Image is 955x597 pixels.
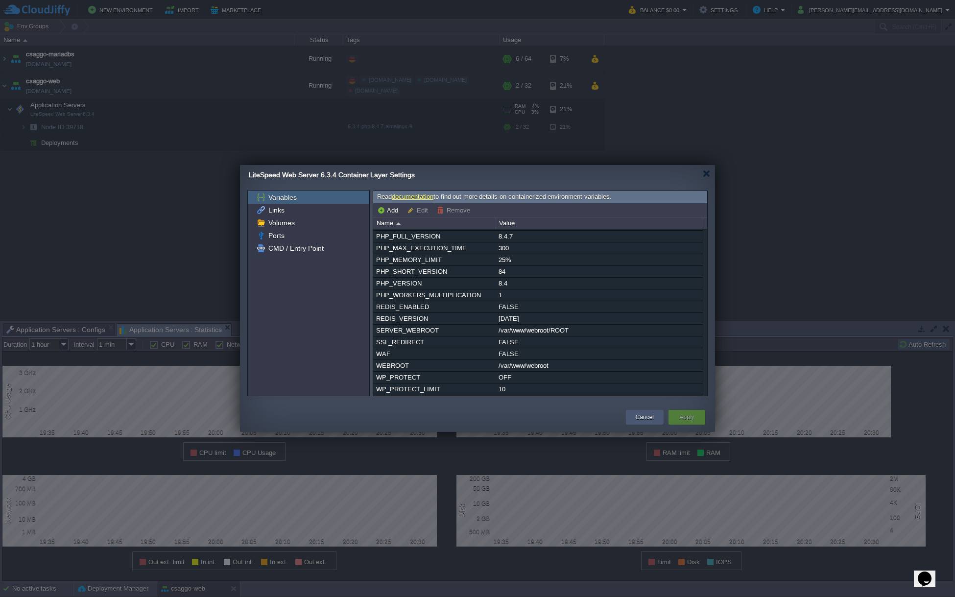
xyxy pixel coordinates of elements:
div: Read to find out more details on containerized environment variables. [373,191,707,203]
a: Ports [266,231,286,240]
div: 8.4.7 [496,231,702,242]
div: WP_PROTECT_LIMIT [374,383,495,395]
div: PHP_MAX_EXECUTION_TIME [374,242,495,254]
div: PHP_MEMORY_LIMIT [374,254,495,265]
div: Name [374,217,496,229]
div: REDIS_VERSION [374,313,495,324]
button: Cancel [636,412,654,422]
div: SSL_REDIRECT [374,336,495,348]
div: OFF [496,372,702,383]
div: PHP_WORKERS_MULTIPLICATION [374,289,495,301]
a: Variables [266,193,298,202]
div: 25% [496,254,702,265]
div: WP_PROTECT [374,372,495,383]
button: Add [377,206,401,215]
button: Remove [437,206,473,215]
div: WAF [374,348,495,359]
a: CMD / Entry Point [266,244,325,253]
div: 300 [496,242,702,254]
button: Apply [679,412,694,422]
div: PHP_VERSION [374,278,495,289]
div: SERVER_WEBROOT [374,325,495,336]
span: LiteSpeed Web Server 6.3.4 Container Layer Settings [249,171,415,179]
div: WEBROOT [374,360,495,371]
div: FALSE [496,301,702,312]
div: 1 [496,289,702,301]
a: documentation [392,193,433,200]
div: REDIS_ENABLED [374,301,495,312]
div: 8.4 [496,278,702,289]
div: FALSE [496,336,702,348]
div: 10 [496,383,702,395]
button: Edit [407,206,431,215]
a: Links [266,206,286,215]
a: Volumes [266,218,296,227]
div: [DATE] [496,313,702,324]
iframe: chat widget [914,558,945,587]
div: PHP_SHORT_VERSION [374,266,495,277]
div: /var/www/webroot [496,360,702,371]
div: FALSE [496,348,702,359]
div: Value [497,217,703,229]
div: PHP_FULL_VERSION [374,231,495,242]
div: /var/www/webroot/ROOT [496,325,702,336]
div: 84 [496,266,702,277]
